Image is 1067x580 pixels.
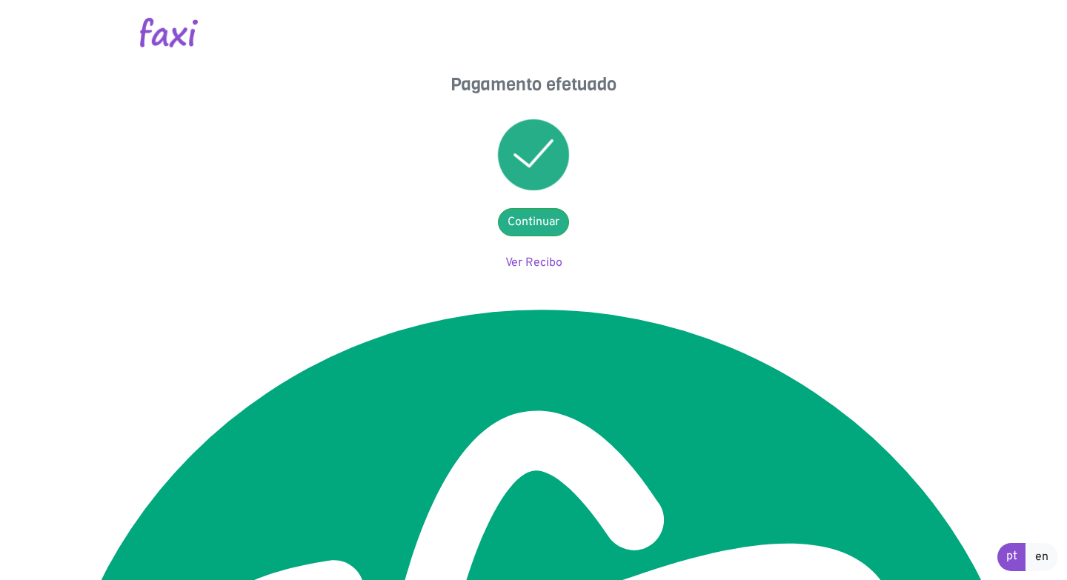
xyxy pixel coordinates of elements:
[498,119,569,190] img: success
[1026,543,1058,571] a: en
[385,74,682,96] h4: Pagamento efetuado
[505,256,562,270] a: Ver Recibo
[498,208,569,236] a: Continuar
[997,543,1026,571] a: pt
